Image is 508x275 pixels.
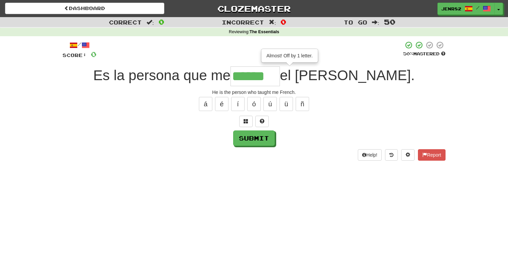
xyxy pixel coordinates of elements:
[247,97,261,111] button: ó
[250,30,279,34] strong: The Essentials
[62,89,446,96] div: He is the person who taught me French.
[437,3,495,15] a: Jenr82 /
[62,52,87,58] span: Score:
[159,18,164,26] span: 0
[280,67,415,83] span: el [PERSON_NAME].
[403,51,413,56] span: 50 %
[281,18,286,26] span: 0
[91,50,96,58] span: 0
[255,116,269,127] button: Single letter hint - you only get 1 per sentence and score half the points! alt+h
[263,97,277,111] button: ú
[233,130,275,146] button: Submit
[296,97,309,111] button: ñ
[146,19,154,25] span: :
[403,51,446,57] div: Mastered
[269,19,276,25] span: :
[441,6,461,12] span: Jenr82
[385,149,398,161] button: Round history (alt+y)
[344,19,367,25] span: To go
[62,41,96,49] div: /
[280,97,293,111] button: ü
[222,19,264,25] span: Incorrect
[372,19,379,25] span: :
[239,116,253,127] button: Switch sentence to multiple choice alt+p
[266,53,312,58] span: Almost! Off by 1 letter.
[174,3,334,14] a: Clozemaster
[418,149,446,161] button: Report
[93,67,230,83] span: Es la persona que me
[5,3,164,14] a: Dashboard
[384,18,395,26] span: 50
[109,19,142,25] span: Correct
[215,97,228,111] button: é
[231,97,245,111] button: í
[358,149,382,161] button: Help!
[199,97,212,111] button: á
[476,5,479,10] span: /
